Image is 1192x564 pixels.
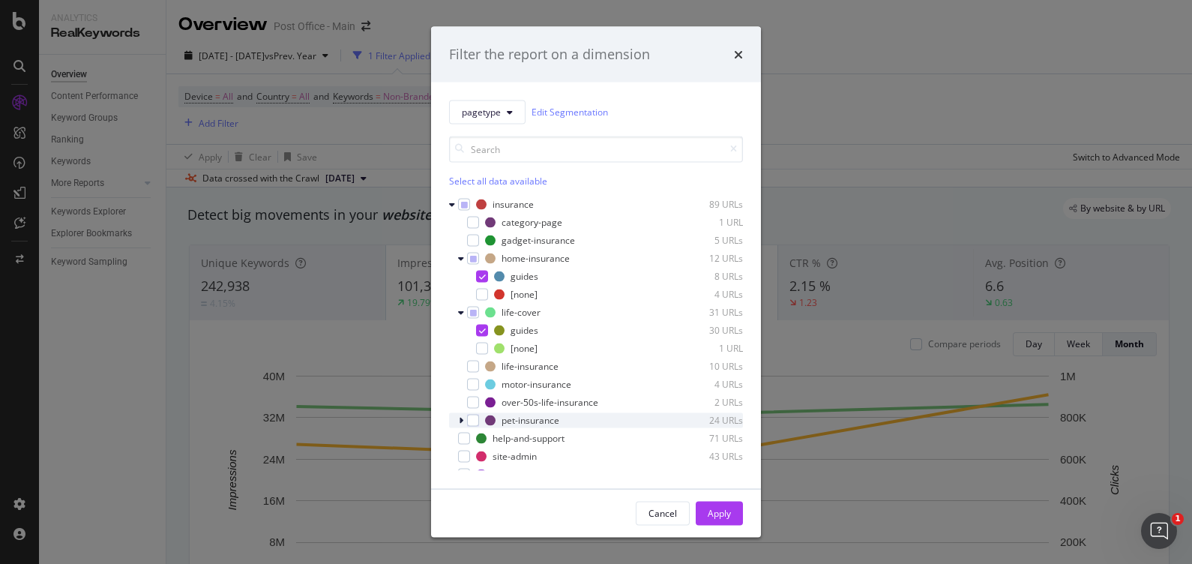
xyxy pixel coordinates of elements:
[532,104,608,120] a: Edit Segmentation
[669,342,743,355] div: 1 URL
[669,432,743,445] div: 71 URLs
[734,45,743,64] div: times
[502,306,541,319] div: life-cover
[669,360,743,373] div: 10 URLs
[669,216,743,229] div: 1 URL
[502,360,559,373] div: life-insurance
[669,234,743,247] div: 5 URLs
[502,234,575,247] div: gadget-insurance
[648,507,677,520] div: Cancel
[511,270,538,283] div: guides
[462,106,501,118] span: pagetype
[696,501,743,525] button: Apply
[669,396,743,409] div: 2 URLs
[502,396,598,409] div: over-50s-life-insurance
[493,432,565,445] div: help-and-support
[493,198,534,211] div: insurance
[493,450,537,463] div: site-admin
[502,378,571,391] div: motor-insurance
[669,468,743,481] div: 35 URLs
[449,136,743,162] input: Search
[1172,513,1184,525] span: 1
[493,468,523,481] div: identity
[502,414,559,427] div: pet-insurance
[1141,513,1177,549] iframe: Intercom live chat
[431,27,761,538] div: modal
[669,288,743,301] div: 4 URLs
[708,507,731,520] div: Apply
[669,252,743,265] div: 12 URLs
[511,288,538,301] div: [none]
[669,450,743,463] div: 43 URLs
[502,252,570,265] div: home-insurance
[449,174,743,187] div: Select all data available
[636,501,690,525] button: Cancel
[669,378,743,391] div: 4 URLs
[669,414,743,427] div: 24 URLs
[511,342,538,355] div: [none]
[669,324,743,337] div: 30 URLs
[669,306,743,319] div: 31 URLs
[502,216,562,229] div: category-page
[449,100,526,124] button: pagetype
[669,270,743,283] div: 8 URLs
[669,198,743,211] div: 89 URLs
[511,324,538,337] div: guides
[449,45,650,64] div: Filter the report on a dimension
